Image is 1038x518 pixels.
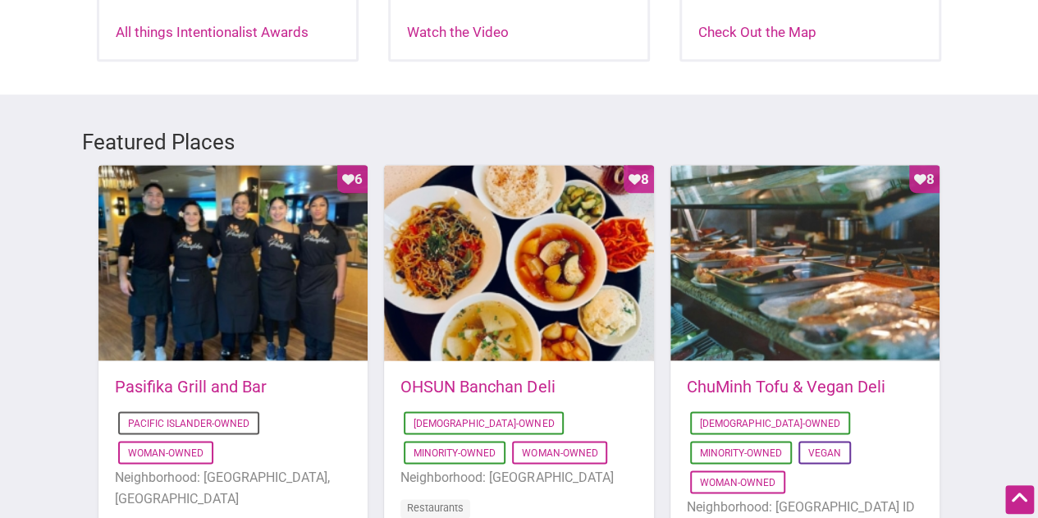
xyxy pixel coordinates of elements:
[115,467,351,509] li: Neighborhood: [GEOGRAPHIC_DATA], [GEOGRAPHIC_DATA]
[82,127,956,157] h3: Featured Places
[522,447,597,459] a: Woman-Owned
[700,447,782,459] a: Minority-Owned
[400,377,555,397] a: OHSUN Banchan Deli
[128,447,203,459] a: Woman-Owned
[407,502,464,514] a: Restaurants
[116,24,309,40] a: All things Intentionalist Awards
[687,497,923,518] li: Neighborhood: [GEOGRAPHIC_DATA] ID
[400,467,637,488] li: Neighborhood: [GEOGRAPHIC_DATA]
[414,447,496,459] a: Minority-Owned
[700,418,840,429] a: [DEMOGRAPHIC_DATA]-Owned
[414,418,554,429] a: [DEMOGRAPHIC_DATA]-Owned
[1005,485,1034,514] div: Scroll Back to Top
[700,477,775,488] a: Woman-Owned
[687,377,885,397] a: ChuMinh Tofu & Vegan Deli
[128,418,249,429] a: Pacific Islander-Owned
[115,377,267,397] a: Pasifika Grill and Bar
[407,24,509,40] a: Watch the Video
[698,24,816,40] a: Check Out the Map
[808,447,841,459] a: Vegan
